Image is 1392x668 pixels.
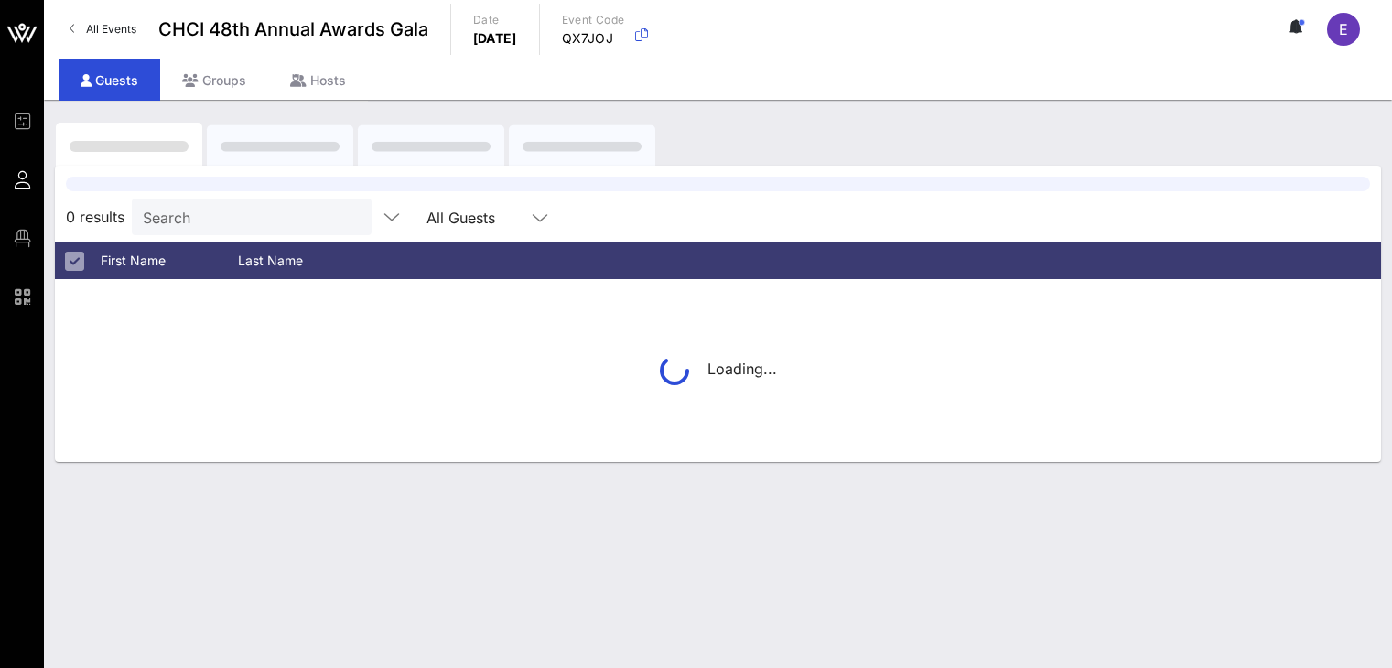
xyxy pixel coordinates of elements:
[562,11,625,29] p: Event Code
[160,59,268,101] div: Groups
[101,242,238,279] div: First Name
[86,22,136,36] span: All Events
[562,29,625,48] p: QX7JOJ
[59,15,147,44] a: All Events
[268,59,368,101] div: Hosts
[1327,13,1360,46] div: E
[238,242,375,279] div: Last Name
[59,59,160,101] div: Guests
[415,199,562,235] div: All Guests
[158,16,428,43] span: CHCI 48th Annual Awards Gala
[1339,20,1348,38] span: E
[426,210,495,226] div: All Guests
[660,356,777,385] div: Loading...
[473,11,517,29] p: Date
[473,29,517,48] p: [DATE]
[66,206,124,228] span: 0 results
